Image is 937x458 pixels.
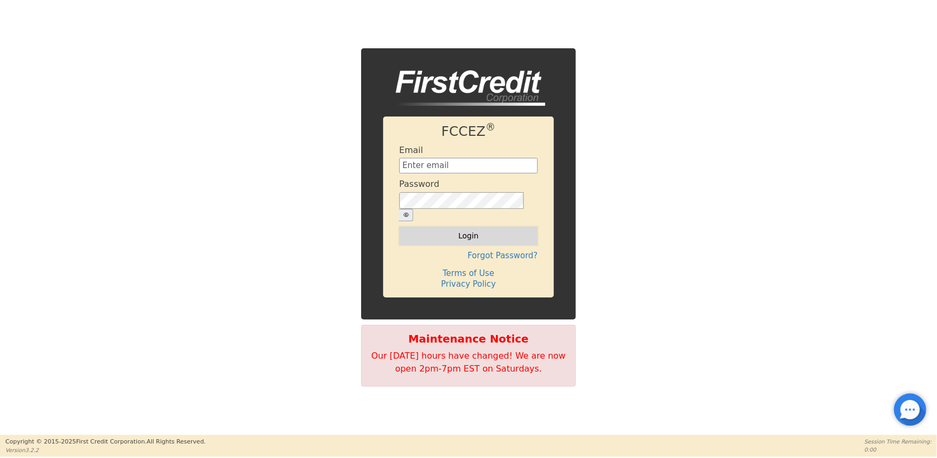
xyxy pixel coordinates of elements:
h4: Privacy Policy [399,279,538,289]
p: 0:00 [865,446,932,454]
h4: Email [399,145,423,155]
span: Our [DATE] hours have changed! We are now open 2pm-7pm EST on Saturdays. [371,351,566,374]
h4: Forgot Password? [399,251,538,260]
p: Session Time Remaining: [865,438,932,446]
span: All Rights Reserved. [147,438,206,445]
button: Login [399,227,538,245]
h4: Password [399,179,440,189]
img: logo-CMu_cnol.png [383,70,545,106]
h4: Terms of Use [399,268,538,278]
p: Copyright © 2015- 2025 First Credit Corporation. [5,438,206,447]
h1: FCCEZ [399,123,538,140]
input: password [399,192,524,209]
p: Version 3.2.2 [5,446,206,454]
sup: ® [486,121,496,133]
input: Enter email [399,158,538,174]
b: Maintenance Notice [367,331,570,347]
